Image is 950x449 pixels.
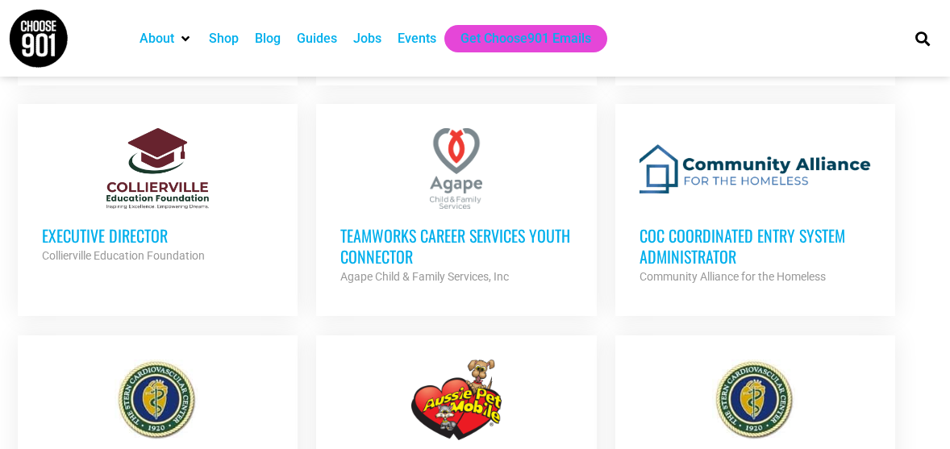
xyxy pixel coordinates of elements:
[340,270,509,283] strong: Agape Child & Family Services, Inc
[460,29,591,48] a: Get Choose901 Emails
[615,104,895,310] a: CoC Coordinated Entry System Administrator Community Alliance for the Homeless
[131,25,888,52] nav: Main nav
[640,225,871,267] h3: CoC Coordinated Entry System Administrator
[255,29,281,48] a: Blog
[909,25,935,52] div: Search
[353,29,381,48] a: Jobs
[18,104,298,289] a: Executive Director Collierville Education Foundation
[140,29,174,48] a: About
[640,270,826,283] strong: Community Alliance for the Homeless
[42,249,205,262] strong: Collierville Education Foundation
[209,29,239,48] a: Shop
[42,225,273,246] h3: Executive Director
[131,25,201,52] div: About
[297,29,337,48] a: Guides
[398,29,436,48] a: Events
[340,225,572,267] h3: TeamWorks Career Services Youth Connector
[316,104,596,310] a: TeamWorks Career Services Youth Connector Agape Child & Family Services, Inc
